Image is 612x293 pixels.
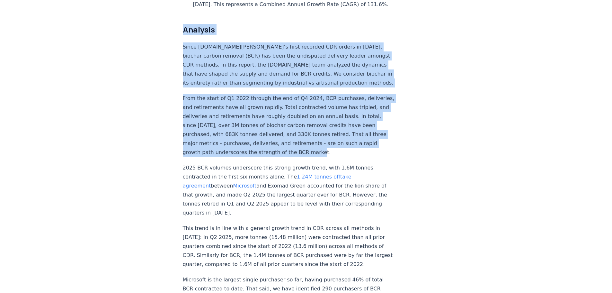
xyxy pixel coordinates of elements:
p: This trend is in line with a general growth trend in CDR across all methods in [DATE]: In Q2 2025... [183,224,395,269]
a: Microsoft [233,183,256,189]
p: Since [DOMAIN_NAME][PERSON_NAME]’s first recorded CDR orders in [DATE], biochar carbon removal (B... [183,42,395,87]
p: 2025 BCR volumes underscore this strong growth trend, with 1.6M tonnes contracted in the first si... [183,163,395,217]
h2: Analysis [183,24,395,35]
p: From the start of Q1 2022 through the end of Q4 2024, BCR purchases, deliveries, and retirements ... [183,94,395,157]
